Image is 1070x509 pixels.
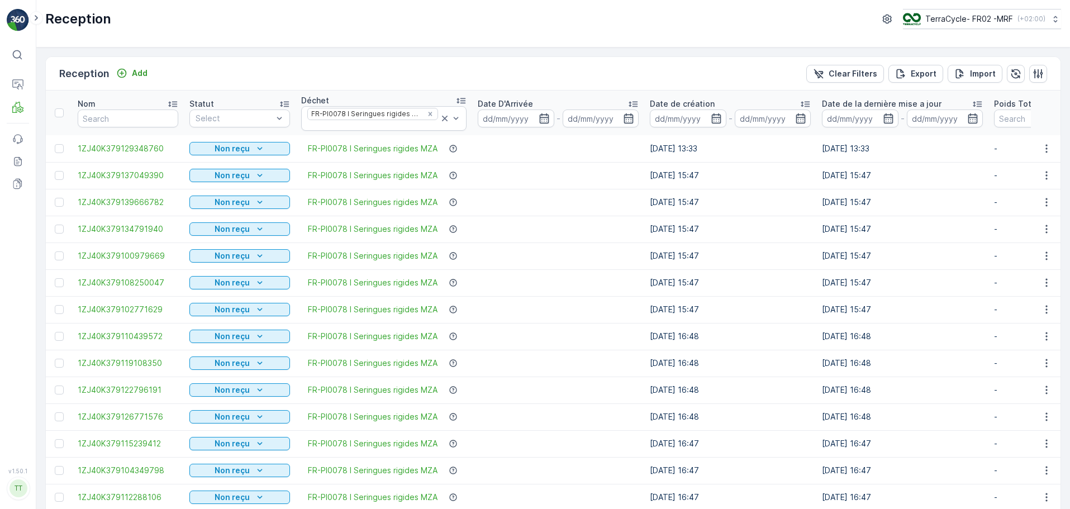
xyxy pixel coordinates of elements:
td: [DATE] 15:47 [644,189,816,216]
p: Non reçu [215,223,250,235]
span: FR-PI0078 I Seringues rigides MZA [308,304,437,315]
p: Non reçu [215,411,250,422]
a: 1ZJ40K379110439572 [78,331,178,342]
td: [DATE] 15:47 [816,189,988,216]
p: Clear Filters [829,68,877,79]
div: Toggle Row Selected [55,386,64,394]
td: [DATE] 16:48 [816,403,988,430]
button: Non reçu [189,356,290,370]
input: dd/mm/yyyy [650,110,726,127]
button: Non reçu [189,222,290,236]
td: [DATE] 16:48 [644,403,816,430]
a: 1ZJ40K379108250047 [78,277,178,288]
td: [DATE] 16:48 [816,350,988,377]
p: Non reçu [215,384,250,396]
div: TT [9,479,27,497]
td: [DATE] 15:47 [816,216,988,242]
td: [DATE] 16:47 [644,430,816,457]
button: Add [112,66,152,80]
p: Non reçu [215,304,250,315]
span: 1ZJ40K379126771576 [78,411,178,422]
div: Toggle Row Selected [55,412,64,421]
td: [DATE] 16:47 [816,457,988,484]
p: Non reçu [215,358,250,369]
td: [DATE] 13:33 [816,135,988,162]
p: Non reçu [215,492,250,503]
p: Déchet [301,95,329,106]
button: Non reçu [189,276,290,289]
input: dd/mm/yyyy [907,110,983,127]
button: Clear Filters [806,65,884,83]
p: Select [196,113,273,124]
p: Export [911,68,936,79]
p: ( +02:00 ) [1017,15,1045,23]
button: Non reçu [189,437,290,450]
button: Non reçu [189,249,290,263]
a: 1ZJ40K379100979669 [78,250,178,261]
div: Toggle Row Selected [55,144,64,153]
a: 1ZJ40K379119108350 [78,358,178,369]
span: FR-PI0078 I Seringues rigides MZA [308,358,437,369]
div: Toggle Row Selected [55,225,64,234]
a: 1ZJ40K379115239412 [78,438,178,449]
input: dd/mm/yyyy [735,110,811,127]
td: [DATE] 15:47 [644,269,816,296]
div: Toggle Row Selected [55,493,64,502]
td: [DATE] 16:47 [816,430,988,457]
span: 1ZJ40K379104349798 [78,465,178,476]
span: FR-PI0078 I Seringues rigides MZA [308,465,437,476]
p: Non reçu [215,250,250,261]
button: Non reçu [189,410,290,424]
button: Non reçu [189,464,290,477]
p: - [729,112,733,125]
button: TerraCycle- FR02 -MRF(+02:00) [903,9,1061,29]
a: 1ZJ40K379134791940 [78,223,178,235]
td: [DATE] 15:47 [816,242,988,269]
p: Statut [189,98,214,110]
button: Non reçu [189,169,290,182]
p: Non reçu [215,465,250,476]
button: Import [948,65,1002,83]
a: FR-PI0078 I Seringues rigides MZA [308,223,437,235]
span: FR-PI0078 I Seringues rigides MZA [308,492,437,503]
div: Remove FR-PI0078 I Seringues rigides MZA [424,110,436,118]
a: 1ZJ40K379129348760 [78,143,178,154]
p: Non reçu [215,277,250,288]
p: Reception [59,66,110,82]
div: Toggle Row Selected [55,439,64,448]
td: [DATE] 16:48 [816,323,988,350]
div: Toggle Row Selected [55,332,64,341]
p: Nom [78,98,96,110]
button: Non reçu [189,196,290,209]
td: [DATE] 15:47 [644,162,816,189]
input: Search [78,110,178,127]
td: [DATE] 15:47 [816,296,988,323]
input: dd/mm/yyyy [822,110,898,127]
span: FR-PI0078 I Seringues rigides MZA [308,384,437,396]
span: FR-PI0078 I Seringues rigides MZA [308,170,437,181]
a: 1ZJ40K379112288106 [78,492,178,503]
div: Toggle Row Selected [55,278,64,287]
a: FR-PI0078 I Seringues rigides MZA [308,411,437,422]
img: logo [7,9,29,31]
span: FR-PI0078 I Seringues rigides MZA [308,143,437,154]
input: dd/mm/yyyy [563,110,639,127]
div: Toggle Row Selected [55,251,64,260]
a: FR-PI0078 I Seringues rigides MZA [308,277,437,288]
p: - [901,112,905,125]
p: Non reçu [215,143,250,154]
p: TerraCycle- FR02 -MRF [925,13,1013,25]
span: FR-PI0078 I Seringues rigides MZA [308,331,437,342]
span: 1ZJ40K379139666782 [78,197,178,208]
p: - [557,112,560,125]
p: Non reçu [215,331,250,342]
p: Date D'Arrivée [478,98,533,110]
div: Toggle Row Selected [55,171,64,180]
p: Poids Total [994,98,1038,110]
